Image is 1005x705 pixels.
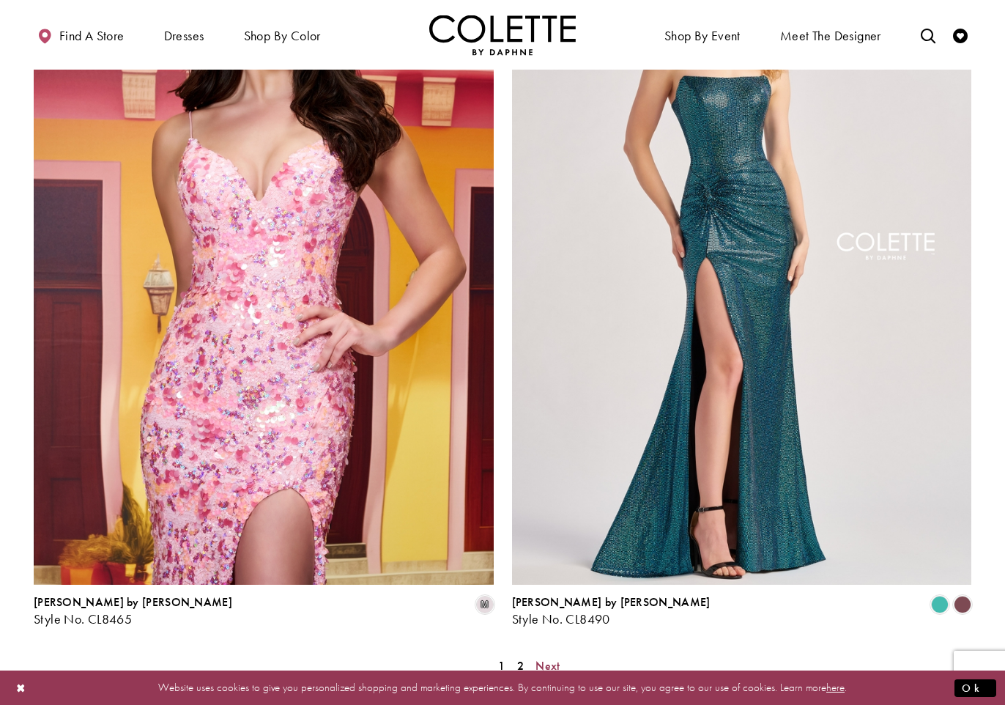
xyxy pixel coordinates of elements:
div: Colette by Daphne Style No. CL8490 [512,596,711,627]
span: [PERSON_NAME] by [PERSON_NAME] [512,594,711,610]
p: Website uses cookies to give you personalized shopping and marketing experiences. By continuing t... [105,678,900,698]
span: Shop by color [244,29,321,43]
i: Pink/Multi [476,596,494,613]
span: [PERSON_NAME] by [PERSON_NAME] [34,594,232,610]
span: Shop By Event [664,29,741,43]
span: Dresses [164,29,204,43]
span: Shop By Event [661,15,744,55]
span: Shop by color [240,15,325,55]
span: Current Page [494,655,509,676]
span: 1 [498,658,505,673]
span: 2 [517,658,524,673]
a: Page 2 [513,655,528,676]
span: Find a store [59,29,125,43]
div: Colette by Daphne Style No. CL8465 [34,596,232,627]
button: Submit Dialog [954,679,996,697]
i: Sunset [954,596,971,613]
a: here [826,680,845,695]
i: Turquoise [931,596,949,613]
a: Check Wishlist [949,15,971,55]
a: Find a store [34,15,127,55]
button: Close Dialog [9,675,34,701]
a: Next Page [531,655,564,676]
img: Colette by Daphne [429,15,576,55]
span: Dresses [160,15,208,55]
span: Style No. CL8465 [34,610,132,627]
span: Next [535,658,560,673]
a: Visit Home Page [429,15,576,55]
a: Meet the designer [776,15,885,55]
a: Toggle search [917,15,939,55]
span: Meet the designer [780,29,881,43]
span: Style No. CL8490 [512,610,610,627]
